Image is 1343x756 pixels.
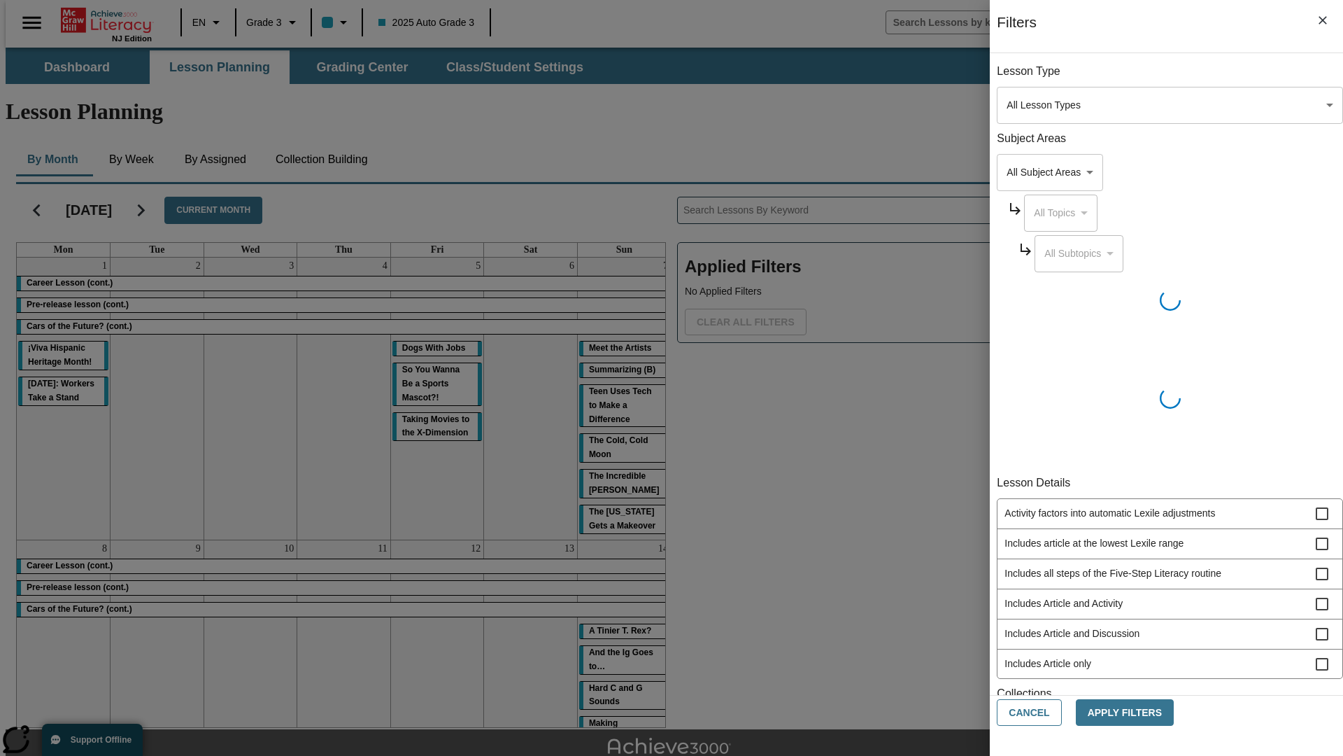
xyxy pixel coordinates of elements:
div: Includes all steps of the Five-Step Literacy routine [997,559,1342,589]
button: Close Filters side menu [1308,6,1337,35]
p: Lesson Type [997,64,1343,80]
div: Includes Article and Discussion [997,619,1342,650]
button: Cancel [997,699,1061,727]
div: Includes Article only [997,650,1342,680]
div: Includes article at the lowest Lexile range [997,529,1342,559]
p: Lesson Details [997,475,1343,491]
div: Select a lesson type [997,87,1343,124]
span: Includes Article and Activity [1004,596,1316,611]
div: Select a Subject Area [1035,235,1123,272]
ul: Lesson Details [997,498,1343,679]
h1: Filters [997,14,1037,52]
div: Activity factors into automatic Lexile adjustments [997,499,1342,529]
span: Includes all steps of the Five-Step Literacy routine [1004,566,1316,581]
span: Includes Article only [1004,657,1316,671]
div: Select a Subject Area [997,154,1103,191]
span: Activity factors into automatic Lexile adjustments [1004,506,1316,521]
p: Collections [997,686,1343,702]
div: Includes Article and Activity [997,589,1342,619]
p: Subject Areas [997,131,1343,147]
span: Includes Article and Discussion [1004,626,1316,641]
span: Includes article at the lowest Lexile range [1004,536,1316,551]
button: Apply Filters [1076,699,1174,727]
div: Select a Subject Area [1024,195,1097,232]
